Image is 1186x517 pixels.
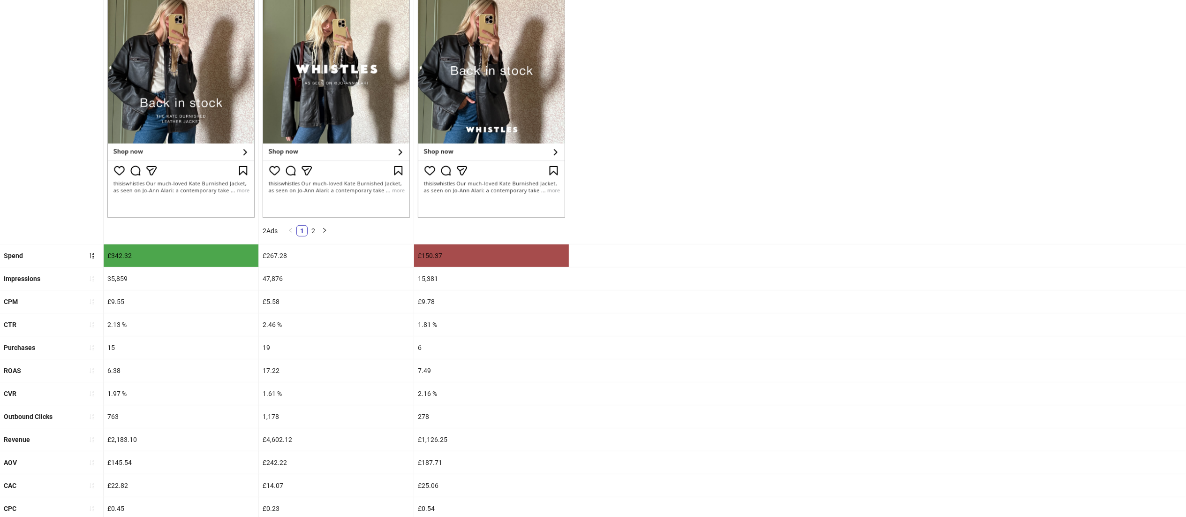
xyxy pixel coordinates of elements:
[89,413,95,420] span: sort-ascending
[414,428,569,451] div: £1,126.25
[259,382,414,405] div: 1.61 %
[104,359,258,382] div: 6.38
[4,459,17,466] b: AOV
[414,405,569,428] div: 278
[89,275,95,282] span: sort-ascending
[104,313,258,336] div: 2.13 %
[104,244,258,267] div: £342.32
[259,336,414,359] div: 19
[414,474,569,497] div: £25.06
[4,367,21,374] b: ROAS
[4,505,16,512] b: CPC
[89,367,95,374] span: sort-ascending
[89,459,95,466] span: sort-ascending
[414,244,569,267] div: £150.37
[104,451,258,474] div: £145.54
[414,451,569,474] div: £187.71
[89,321,95,328] span: sort-ascending
[259,405,414,428] div: 1,178
[414,336,569,359] div: 6
[414,359,569,382] div: 7.49
[4,252,23,259] b: Spend
[414,267,569,290] div: 15,381
[4,321,16,328] b: CTR
[259,267,414,290] div: 47,876
[104,405,258,428] div: 763
[89,505,95,512] span: sort-ascending
[4,436,30,443] b: Revenue
[104,428,258,451] div: £2,183.10
[414,313,569,336] div: 1.81 %
[297,226,307,236] a: 1
[288,228,294,233] span: left
[296,225,308,236] li: 1
[89,436,95,443] span: sort-ascending
[259,290,414,313] div: £5.58
[322,228,327,233] span: right
[4,298,18,305] b: CPM
[308,226,318,236] a: 2
[104,336,258,359] div: 15
[263,227,278,235] span: 2 Ads
[259,359,414,382] div: 17.22
[259,451,414,474] div: £242.22
[319,225,330,236] button: right
[89,390,95,397] span: sort-ascending
[259,244,414,267] div: £267.28
[4,390,16,397] b: CVR
[4,482,16,489] b: CAC
[259,313,414,336] div: 2.46 %
[104,267,258,290] div: 35,859
[89,298,95,305] span: sort-ascending
[308,225,319,236] li: 2
[414,382,569,405] div: 2.16 %
[89,252,95,259] span: sort-descending
[4,275,40,282] b: Impressions
[104,290,258,313] div: £9.55
[104,382,258,405] div: 1.97 %
[104,474,258,497] div: £22.82
[89,482,95,489] span: sort-ascending
[259,474,414,497] div: £14.07
[285,225,296,236] li: Previous Page
[4,344,35,351] b: Purchases
[414,290,569,313] div: £9.78
[285,225,296,236] button: left
[259,428,414,451] div: £4,602.12
[319,225,330,236] li: Next Page
[4,413,53,420] b: Outbound Clicks
[89,344,95,351] span: sort-ascending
